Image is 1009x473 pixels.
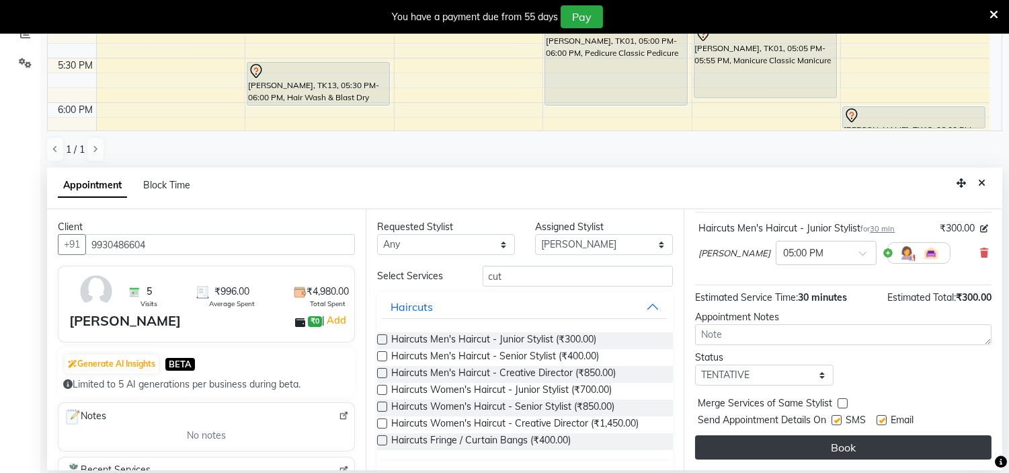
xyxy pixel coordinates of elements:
[391,433,571,450] span: Haircuts Fringe / Curtain Bangs (₹400.00)
[391,332,596,349] span: Haircuts Men's Haircut - Junior Stylist (₹300.00)
[322,312,348,328] span: |
[325,312,348,328] a: Add
[65,355,159,373] button: Generate AI Insights
[695,310,992,324] div: Appointment Notes
[58,234,86,255] button: +91
[391,383,612,400] span: Haircuts Women's Haircut - Junior Stylist (₹700.00)
[887,291,956,303] span: Estimated Total:
[209,299,255,309] span: Average Spent
[956,291,992,303] span: ₹300.00
[58,174,127,198] span: Appointment
[698,247,770,260] span: [PERSON_NAME]
[391,400,614,416] span: Haircuts Women's Haircut - Senior Stylist (₹850.00)
[391,299,433,315] div: Haircuts
[391,366,616,383] span: Haircuts Men's Haircut - Creative Director (₹850.00)
[307,285,349,299] span: ₹4,980.00
[899,245,915,261] img: Hairdresser.png
[140,299,157,309] span: Visits
[147,285,152,299] span: 5
[85,234,355,255] input: Search by Name/Mobile/Email/Code
[66,143,85,157] span: 1 / 1
[694,26,836,98] div: [PERSON_NAME], TK01, 05:05 PM-05:55 PM, Manicure Classic Manicure
[561,5,603,28] button: Pay
[843,107,985,128] div: [PERSON_NAME], TK13, 06:00 PM-06:15 PM, Regula polish remover
[535,220,673,234] div: Assigned Stylist
[972,173,992,194] button: Close
[58,220,355,234] div: Client
[64,408,106,426] span: Notes
[870,224,895,233] span: 30 min
[980,225,988,233] i: Edit price
[391,349,599,366] span: Haircuts Men's Haircut - Senior Stylist (₹400.00)
[308,316,322,327] span: ₹0
[377,220,515,234] div: Requested Stylist
[545,18,687,105] div: [PERSON_NAME], TK01, 05:00 PM-06:00 PM, Pedicure Classic Pedicure
[698,221,895,235] div: Haircuts Men's Haircut - Junior Stylist
[187,429,226,443] span: No notes
[391,416,639,433] span: Haircuts Women's Haircut - Creative Director (₹1,450.00)
[247,63,389,105] div: [PERSON_NAME], TK13, 05:30 PM-06:00 PM, Hair Wash & Blast Dry Keratin Hair Wash & Blast Dry - Wom...
[367,269,473,283] div: Select Services
[77,272,116,311] img: avatar
[940,221,975,235] span: ₹300.00
[846,413,866,430] span: SMS
[695,435,992,460] button: Book
[214,285,249,299] span: ₹996.00
[695,351,833,365] div: Status
[698,413,826,430] span: Send Appointment Details On
[695,291,798,303] span: Estimated Service Time:
[860,224,895,233] small: for
[798,291,847,303] span: 30 minutes
[923,245,939,261] img: Interior.png
[392,10,558,24] div: You have a payment due from 55 days
[143,179,190,191] span: Block Time
[69,311,181,331] div: [PERSON_NAME]
[63,377,350,392] div: Limited to 5 AI generations per business during beta.
[382,295,668,319] button: Haircuts
[698,396,832,413] span: Merge Services of Same Stylist
[891,413,914,430] span: Email
[483,266,674,287] input: Search by service name
[310,299,346,309] span: Total Spent
[165,358,195,371] span: BETA
[56,103,96,117] div: 6:00 PM
[56,59,96,73] div: 5:30 PM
